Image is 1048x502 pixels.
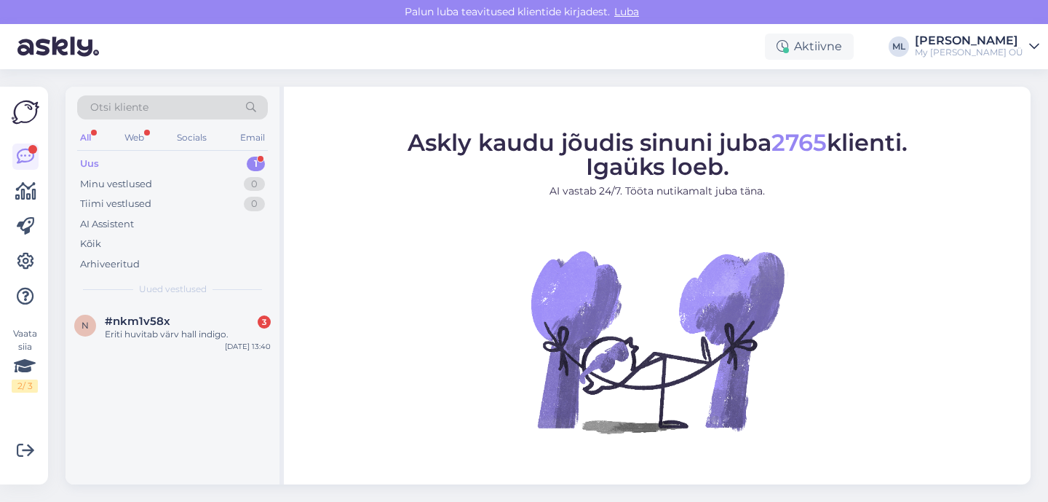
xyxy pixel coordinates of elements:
div: All [77,128,94,147]
div: Uus [80,157,99,171]
div: AI Assistent [80,217,134,232]
span: Luba [610,5,643,18]
div: Vaata siia [12,327,38,393]
div: Aktiivne [765,34,854,60]
div: Socials [174,128,210,147]
span: Askly kaudu jõudis sinuni juba klienti. Igaüks loeb. [408,128,908,180]
div: [DATE] 13:40 [225,341,271,352]
span: Uued vestlused [139,283,207,296]
div: My [PERSON_NAME] OÜ [915,47,1023,58]
span: #nkm1v58x [105,315,170,328]
div: Tiimi vestlused [80,197,151,211]
div: 0 [244,197,265,211]
span: Otsi kliente [90,100,148,115]
div: 2 / 3 [12,380,38,393]
span: 2765 [771,128,827,156]
span: n [82,320,89,331]
p: AI vastab 24/7. Tööta nutikamalt juba täna. [408,183,908,198]
div: Arhiveeritud [80,257,140,272]
div: Kõik [80,237,101,251]
div: Eriti huvitab värv hall indigo. [105,328,271,341]
div: Minu vestlused [80,177,152,192]
div: 0 [244,177,265,192]
div: Web [122,128,147,147]
a: [PERSON_NAME]My [PERSON_NAME] OÜ [915,35,1039,58]
img: No Chat active [526,210,788,472]
img: Askly Logo [12,98,39,126]
div: 1 [247,157,265,171]
div: ML [889,36,909,57]
div: Email [237,128,268,147]
div: [PERSON_NAME] [915,35,1023,47]
div: 3 [258,315,271,329]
